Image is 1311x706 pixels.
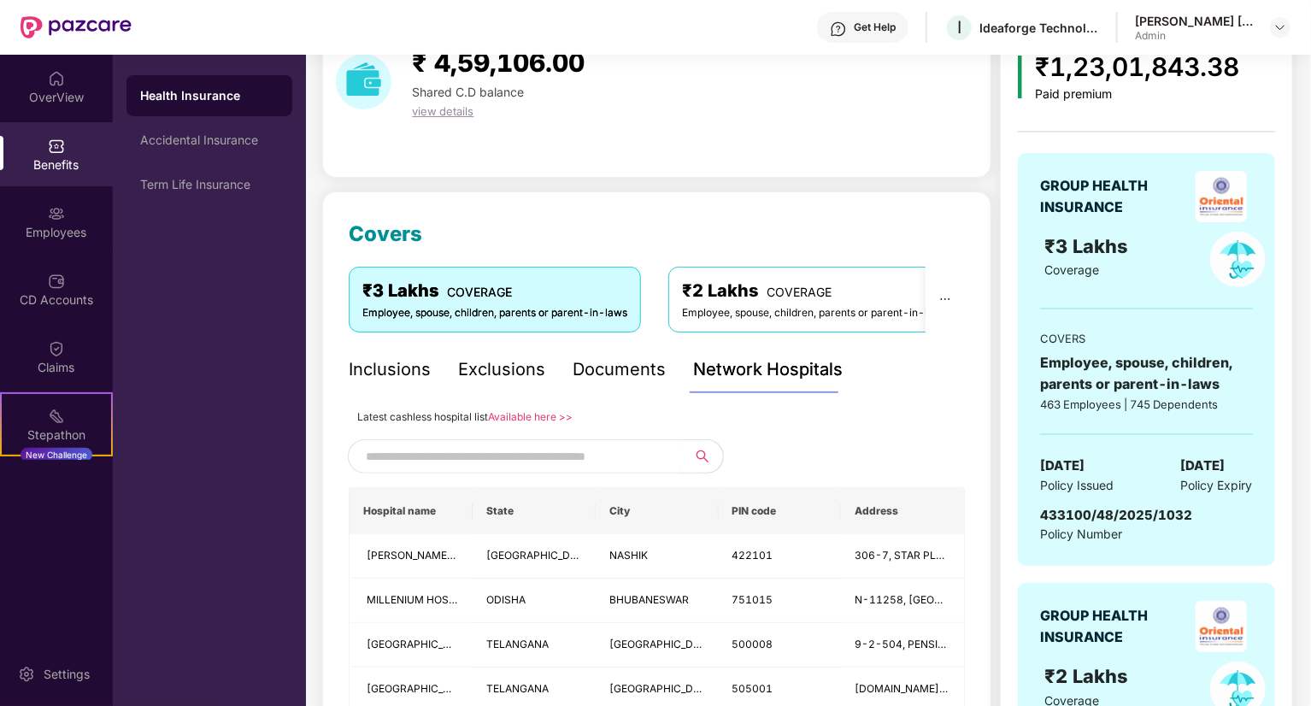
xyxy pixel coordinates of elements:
[1181,456,1226,476] span: [DATE]
[596,623,719,668] td: HYDERABAD
[957,17,961,38] span: I
[48,70,65,87] img: svg+xml;base64,PHN2ZyBpZD0iSG9tZSIgeG1sbnM9Imh0dHA6Ly93d3cudzMub3JnLzIwMDAvc3ZnIiB3aWR0aD0iMjAiIG...
[693,356,843,383] div: Network Hospitals
[473,534,596,579] td: MAHARASHTRA
[609,549,648,562] span: NASHIK
[1040,507,1192,523] span: 433100/48/2025/1032
[48,205,65,222] img: svg+xml;base64,PHN2ZyBpZD0iRW1wbG95ZWVzIiB4bWxucz0iaHR0cDovL3d3dy53My5vcmcvMjAwMC9zdmciIHdpZHRoPS...
[1045,665,1134,687] span: ₹2 Lakhs
[473,579,596,623] td: ODISHA
[732,682,773,695] span: 505001
[1040,330,1252,347] div: COVERS
[939,293,951,305] span: ellipsis
[48,138,65,155] img: svg+xml;base64,PHN2ZyBpZD0iQmVuZWZpdHMiIHhtbG5zPSJodHRwOi8vd3d3LnczLm9yZy8yMDAwL3N2ZyIgd2lkdGg9Ij...
[473,488,596,534] th: State
[609,682,716,695] span: [GEOGRAPHIC_DATA]
[412,85,524,99] span: Shared C.D balance
[841,623,964,668] td: 9-2-504, PENSIONPURA, LANGER HOUSE
[1210,232,1266,287] img: policyIcon
[854,21,896,34] div: Get Help
[488,410,573,423] a: Available here >>
[367,638,473,650] span: [GEOGRAPHIC_DATA]
[1135,29,1255,43] div: Admin
[140,178,279,191] div: Term Life Insurance
[349,221,422,246] span: Covers
[841,488,964,534] th: Address
[363,504,459,518] span: Hospital name
[1036,87,1240,102] div: Paid premium
[1040,605,1190,648] div: GROUP HEALTH INSURANCE
[350,579,473,623] td: MILLENIUM HOSPITALS PRIVATE LIMITED
[140,87,279,104] div: Health Insurance
[855,682,1039,695] span: [DOMAIN_NAME][STREET_ADDRESS]
[18,666,35,683] img: svg+xml;base64,PHN2ZyBpZD0iU2V0dGluZy0yMHgyMCIgeG1sbnM9Imh0dHA6Ly93d3cudzMub3JnLzIwMDAvc3ZnIiB3aW...
[855,504,950,518] span: Address
[596,488,719,534] th: City
[767,285,832,299] span: COVERAGE
[609,638,716,650] span: [GEOGRAPHIC_DATA]
[367,682,473,695] span: [GEOGRAPHIC_DATA]
[473,623,596,668] td: TELANGANA
[732,549,773,562] span: 422101
[1040,396,1252,413] div: 463 Employees | 745 Dependents
[1196,171,1247,222] img: insurerLogo
[140,133,279,147] div: Accidental Insurance
[1045,235,1134,257] span: ₹3 Lakhs
[48,340,65,357] img: svg+xml;base64,PHN2ZyBpZD0iQ2xhaW0iIHhtbG5zPSJodHRwOi8vd3d3LnczLm9yZy8yMDAwL3N2ZyIgd2lkdGg9IjIwIi...
[596,579,719,623] td: BHUBANESWAR
[486,549,593,562] span: [GEOGRAPHIC_DATA]
[830,21,847,38] img: svg+xml;base64,PHN2ZyBpZD0iSGVscC0zMngzMiIgeG1sbnM9Imh0dHA6Ly93d3cudzMub3JnLzIwMDAvc3ZnIiB3aWR0aD...
[336,54,391,109] img: download
[486,682,549,695] span: TELANGANA
[1040,476,1114,495] span: Policy Issued
[682,305,947,321] div: Employee, spouse, children, parents or parent-in-laws
[447,285,512,299] span: COVERAGE
[2,427,111,444] div: Stepathon
[1045,262,1100,277] span: Coverage
[350,623,473,668] td: MAJESTIC HOSPITAL
[979,20,1099,36] div: Ideaforge Technology Ltd
[350,488,473,534] th: Hospital name
[1040,352,1252,395] div: Employee, spouse, children, parents or parent-in-laws
[21,448,92,462] div: New Challenge
[719,488,842,534] th: PIN code
[367,593,571,606] span: MILLENIUM HOSPITALS PRIVATE LIMITED
[486,638,549,650] span: TELANGANA
[855,638,1109,650] span: 9-2-504, PENSIONPURA, [PERSON_NAME] HOUSE
[1196,601,1247,652] img: insurerLogo
[349,356,431,383] div: Inclusions
[1018,56,1022,98] img: icon
[362,305,627,321] div: Employee, spouse, children, parents or parent-in-laws
[1040,527,1122,541] span: Policy Number
[48,273,65,290] img: svg+xml;base64,PHN2ZyBpZD0iQ0RfQWNjb3VudHMiIGRhdGEtbmFtZT0iQ0QgQWNjb3VudHMiIHhtbG5zPSJodHRwOi8vd3...
[367,549,597,562] span: [PERSON_NAME] MULTISPECIALITY HOSPITAL
[682,278,947,304] div: ₹2 Lakhs
[486,593,526,606] span: ODISHA
[1040,456,1085,476] span: [DATE]
[596,534,719,579] td: NASHIK
[38,666,95,683] div: Settings
[1181,476,1253,495] span: Policy Expiry
[926,267,965,332] button: ellipsis
[350,534,473,579] td: DR PATOLE MULTISPECIALITY HOSPITAL
[412,47,585,78] span: ₹ 4,59,106.00
[458,356,545,383] div: Exclusions
[573,356,666,383] div: Documents
[48,408,65,425] img: svg+xml;base64,PHN2ZyB4bWxucz0iaHR0cDovL3d3dy53My5vcmcvMjAwMC9zdmciIHdpZHRoPSIyMSIgaGVpZ2h0PSIyMC...
[841,534,964,579] td: 306-7, STAR PLUS COMPLEX, OPP. DURGA GARDEN, NASHIK ROAD, NASHIK-422101.
[1036,47,1240,87] div: ₹1,23,01,843.38
[681,450,723,463] span: search
[362,278,627,304] div: ₹3 Lakhs
[357,410,488,423] span: Latest cashless hospital list
[1040,175,1190,218] div: GROUP HEALTH INSURANCE
[681,439,724,474] button: search
[1273,21,1287,34] img: svg+xml;base64,PHN2ZyBpZD0iRHJvcGRvd24tMzJ4MzIiIHhtbG5zPSJodHRwOi8vd3d3LnczLm9yZy8yMDAwL3N2ZyIgd2...
[732,593,773,606] span: 751015
[609,593,689,606] span: BHUBANESWAR
[412,104,473,118] span: view details
[841,579,964,623] td: N-11258, IRC VILLAGE, NAYAPALLI
[732,638,773,650] span: 500008
[855,593,1127,606] span: N-11258, [GEOGRAPHIC_DATA], [GEOGRAPHIC_DATA]
[21,16,132,38] img: New Pazcare Logo
[1135,13,1255,29] div: [PERSON_NAME] [PERSON_NAME]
